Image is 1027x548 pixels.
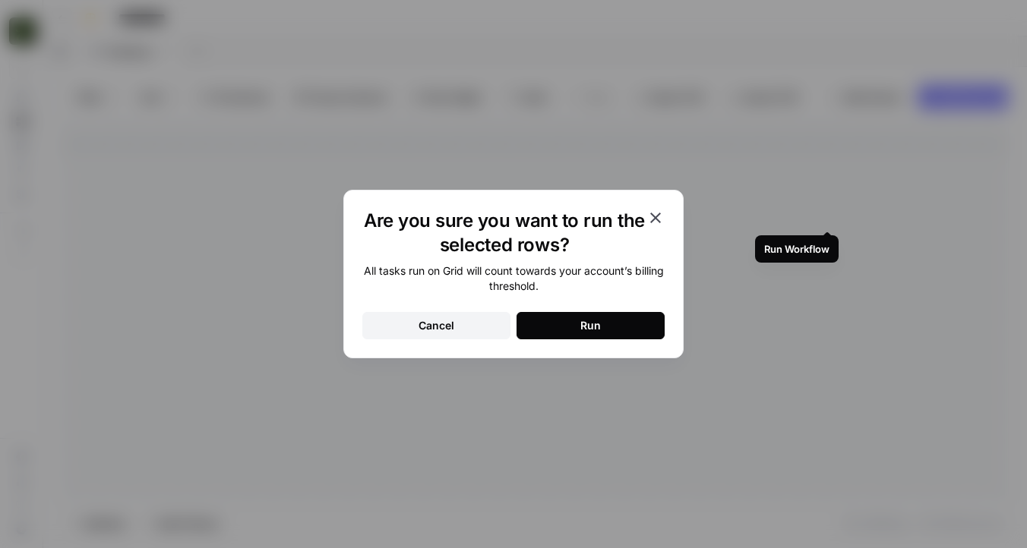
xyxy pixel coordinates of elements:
h1: Are you sure you want to run the selected rows? [362,209,646,257]
div: All tasks run on Grid will count towards your account’s billing threshold. [362,263,665,294]
div: Run Workflow [764,241,829,257]
div: Cancel [419,318,454,333]
button: Cancel [362,312,510,339]
div: Run [580,318,601,333]
button: Run [517,312,665,339]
